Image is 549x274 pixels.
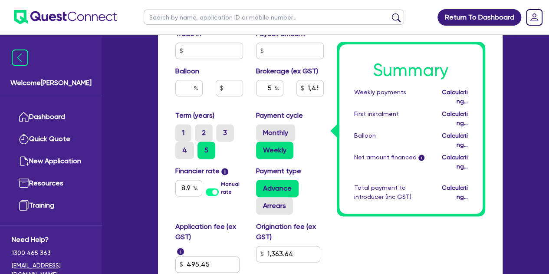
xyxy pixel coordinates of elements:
label: Term (years) [175,110,214,121]
a: Quick Quote [12,128,90,150]
img: icon-menu-close [12,50,28,66]
label: Arrears [256,197,293,215]
a: New Application [12,150,90,172]
label: Advance [256,180,299,197]
img: new-application [19,156,29,166]
a: Training [12,195,90,217]
label: 1 [175,124,191,142]
span: Need Help? [12,234,90,245]
span: i [221,168,228,175]
a: Resources [12,172,90,195]
label: Manual rate [221,180,243,196]
label: Payment cycle [256,110,303,121]
label: Payment type [256,166,301,176]
span: Calculating... [441,184,467,200]
img: resources [19,178,29,188]
span: Welcome [PERSON_NAME] [10,78,92,88]
a: Return To Dashboard [437,9,521,26]
label: Application fee (ex GST) [175,221,243,242]
label: Financier rate [175,166,229,176]
label: 5 [197,142,215,159]
label: 2 [195,124,213,142]
span: Calculating... [441,89,467,105]
div: Balloon [348,131,432,149]
input: Search by name, application ID or mobile number... [144,10,404,25]
label: Balloon [175,66,199,76]
label: Brokerage (ex GST) [256,66,318,76]
label: 3 [216,124,234,142]
label: Monthly [256,124,295,142]
div: Net amount financed [348,153,432,171]
span: i [418,155,424,161]
div: Weekly payments [348,88,432,106]
h1: Summary [354,60,468,81]
label: 4 [175,142,194,159]
div: Total payment to introducer (inc GST) [348,183,432,201]
img: quick-quote [19,134,29,144]
span: 1300 465 363 [12,248,90,257]
span: Calculating... [441,132,467,148]
a: Dropdown toggle [523,6,546,29]
label: Weekly [256,142,293,159]
div: First instalment [348,109,432,128]
span: i [177,248,184,255]
a: Dashboard [12,106,90,128]
span: Calculating... [441,110,467,126]
img: training [19,200,29,211]
span: Calculating... [441,154,467,170]
img: quest-connect-logo-blue [14,10,117,24]
label: Origination fee (ex GST) [256,221,324,242]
